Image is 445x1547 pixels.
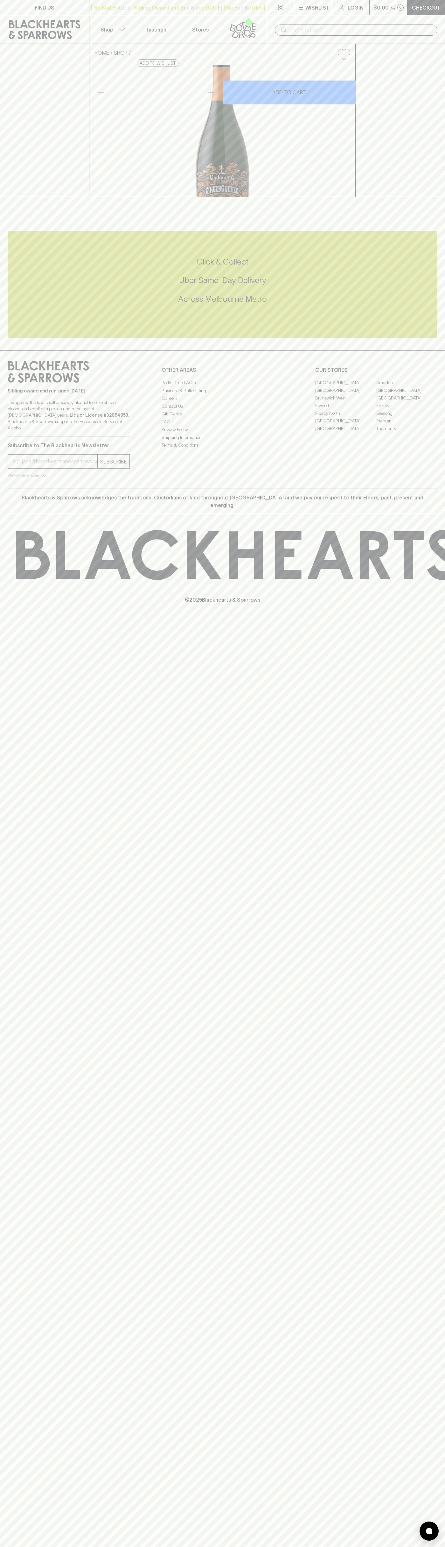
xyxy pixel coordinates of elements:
[376,417,437,425] a: Prahran
[146,26,166,33] p: Tastings
[178,15,223,44] a: Stores
[315,386,376,394] a: [GEOGRAPHIC_DATA]
[376,394,437,402] a: [GEOGRAPHIC_DATA]
[8,257,437,267] h5: Click & Collect
[399,6,402,9] p: 0
[98,455,129,468] button: SUBSCRIBE
[348,4,364,11] p: Login
[8,275,437,286] h5: Uber Same-Day Delivery
[315,425,376,432] a: [GEOGRAPHIC_DATA]
[162,441,284,449] a: Terms & Conditions
[315,366,437,374] p: OUR STORES
[134,15,178,44] a: Tastings
[137,59,178,67] button: Add to wishlist
[315,409,376,417] a: Fitzroy North
[13,456,97,467] input: e.g. jane@blackheartsandsparrows.com.au
[114,50,128,56] a: SHOP
[162,366,284,374] p: OTHER AREAS
[94,50,109,56] a: HOME
[12,494,433,509] p: Blackhearts & Sparrows acknowledges the traditional Custodians of land throughout [GEOGRAPHIC_DAT...
[70,413,128,418] strong: Liquor License #32064953
[162,395,284,402] a: Careers
[162,379,284,387] a: Bottle Drop FAQ's
[162,387,284,394] a: Business & Bulk Gifting
[8,472,130,478] p: We will never spam you
[376,409,437,417] a: Geelong
[162,418,284,426] a: FAQ's
[35,4,54,11] p: FIND US
[376,379,437,386] a: Braddon
[376,425,437,432] a: Thornbury
[8,294,437,304] h5: Across Melbourne Metro
[8,231,437,338] div: Call to action block
[290,25,432,35] input: Try "Pinot noir"
[315,417,376,425] a: [GEOGRAPHIC_DATA]
[8,399,130,431] p: It is against the law to sell or supply alcohol to, or to obtain alcohol on behalf of a person un...
[89,15,134,44] button: Shop
[162,426,284,434] a: Privacy Policy
[305,4,330,11] p: Wishlist
[101,26,113,33] p: Shop
[373,4,389,11] p: $0.00
[376,386,437,394] a: [GEOGRAPHIC_DATA]
[272,88,306,96] p: ADD TO CART
[412,4,441,11] p: Checkout
[192,26,209,33] p: Stores
[376,402,437,409] a: Fitzroy
[315,394,376,402] a: Brunswick West
[89,65,355,197] img: 50942.png
[162,434,284,441] a: Shipping Information
[223,81,356,104] button: ADD TO CART
[315,402,376,409] a: Elwood
[162,402,284,410] a: Contact Us
[426,1528,432,1534] img: bubble-icon
[8,388,130,394] p: Sibling owned and run since [DATE]
[100,458,127,465] p: SUBSCRIBE
[162,410,284,418] a: Gift Cards
[335,46,353,63] button: Add to wishlist
[315,379,376,386] a: [GEOGRAPHIC_DATA]
[8,441,130,449] p: Subscribe to The Blackhearts Newsletter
